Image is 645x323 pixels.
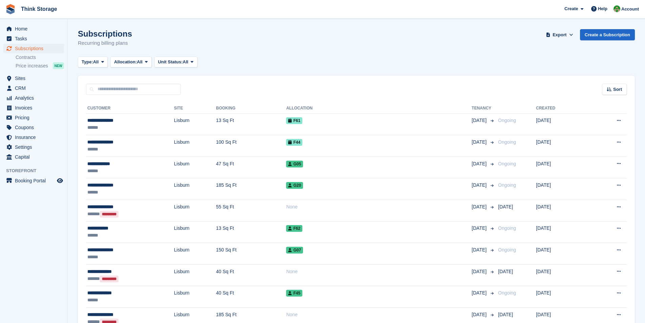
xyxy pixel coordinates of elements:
span: [DATE] [472,268,488,275]
span: [DATE] [472,225,488,232]
span: All [183,59,189,65]
td: 40 Sq Ft [216,264,286,286]
button: Unit Status: All [154,57,197,68]
td: [DATE] [536,221,588,243]
td: [DATE] [536,243,588,265]
span: [DATE] [472,203,488,210]
img: stora-icon-8386f47178a22dfd0bd8f6a31ec36ba5ce8667c1dd55bd0f319d3a0aa187defe.svg [5,4,16,14]
span: Settings [15,142,56,152]
a: Price increases NEW [16,62,64,69]
span: F61 [286,117,302,124]
th: Booking [216,103,286,114]
span: Sort [613,86,622,93]
button: Type: All [78,57,108,68]
span: Ongoing [498,182,516,188]
td: Lisburn [174,200,216,222]
td: Lisburn [174,135,216,157]
span: [DATE] [498,312,513,317]
td: [DATE] [536,114,588,135]
div: None [286,203,472,210]
span: [DATE] [472,182,488,189]
span: Price increases [16,63,48,69]
a: menu [3,133,64,142]
span: G20 [286,182,303,189]
span: Tasks [15,34,56,43]
td: Lisburn [174,286,216,308]
td: Lisburn [174,221,216,243]
td: [DATE] [536,200,588,222]
span: Capital [15,152,56,162]
span: Help [598,5,607,12]
span: [DATE] [472,117,488,124]
span: Pricing [15,113,56,122]
a: menu [3,152,64,162]
span: Subscriptions [15,44,56,53]
span: [DATE] [472,246,488,254]
span: Create [564,5,578,12]
span: Home [15,24,56,34]
button: Allocation: All [110,57,152,68]
td: [DATE] [536,157,588,178]
span: CRM [15,83,56,93]
img: Sarah Mackie [614,5,620,12]
th: Created [536,103,588,114]
span: F45 [286,290,302,297]
p: Recurring billing plans [78,39,132,47]
span: Type: [82,59,93,65]
span: All [137,59,143,65]
span: Unit Status: [158,59,183,65]
span: All [93,59,99,65]
th: Site [174,103,216,114]
div: None [286,268,472,275]
td: 100 Sq Ft [216,135,286,157]
td: Lisburn [174,178,216,200]
div: NEW [53,62,64,69]
th: Tenancy [472,103,495,114]
span: F44 [286,139,302,146]
a: Think Storage [18,3,60,15]
span: G05 [286,161,303,167]
td: 13 Sq Ft [216,114,286,135]
span: [DATE] [472,160,488,167]
span: Ongoing [498,247,516,253]
a: menu [3,74,64,83]
span: [DATE] [472,139,488,146]
span: Allocation: [114,59,137,65]
a: menu [3,113,64,122]
div: None [286,311,472,318]
a: Preview store [56,177,64,185]
a: menu [3,142,64,152]
span: [DATE] [472,289,488,297]
td: [DATE] [536,178,588,200]
a: menu [3,93,64,103]
span: Insurance [15,133,56,142]
td: [DATE] [536,135,588,157]
span: F62 [286,225,302,232]
h1: Subscriptions [78,29,132,38]
td: [DATE] [536,264,588,286]
a: menu [3,34,64,43]
span: Storefront [6,167,67,174]
td: Lisburn [174,114,216,135]
td: 55 Sq Ft [216,200,286,222]
td: [DATE] [536,286,588,308]
a: menu [3,123,64,132]
a: menu [3,24,64,34]
th: Allocation [286,103,472,114]
span: Analytics [15,93,56,103]
span: Ongoing [498,118,516,123]
td: 13 Sq Ft [216,221,286,243]
span: Invoices [15,103,56,113]
span: [DATE] [498,269,513,274]
span: Sites [15,74,56,83]
span: G07 [286,247,303,254]
td: 47 Sq Ft [216,157,286,178]
button: Export [545,29,575,40]
td: Lisburn [174,157,216,178]
span: [DATE] [498,204,513,209]
span: [DATE] [472,311,488,318]
td: Lisburn [174,264,216,286]
span: Ongoing [498,225,516,231]
td: 185 Sq Ft [216,178,286,200]
span: Booking Portal [15,176,56,185]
